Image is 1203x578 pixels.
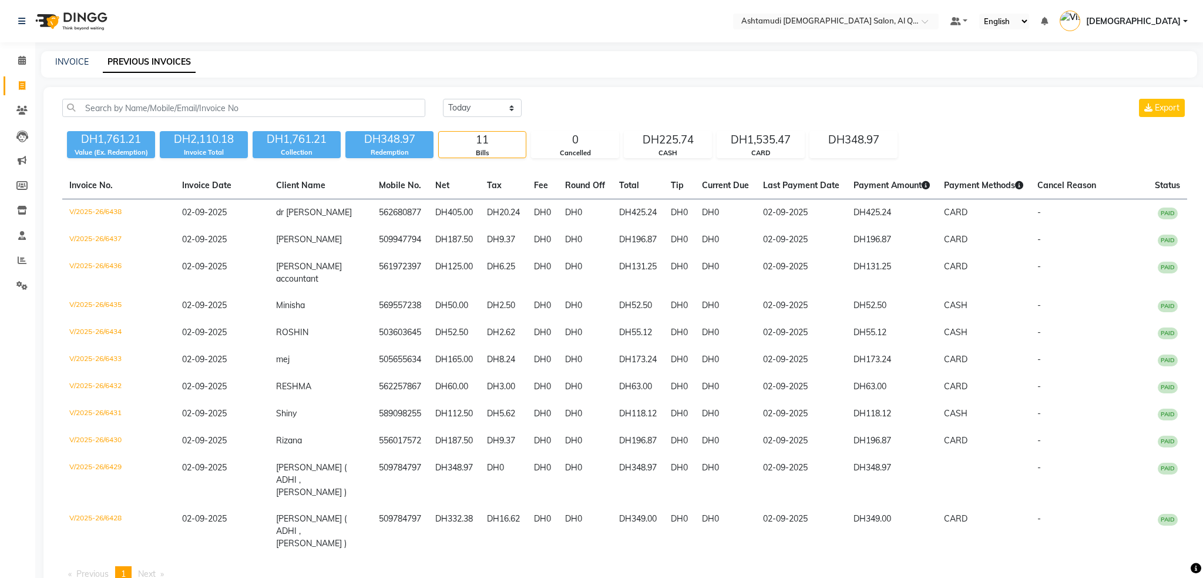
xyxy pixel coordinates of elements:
div: 0 [532,132,619,148]
span: Status [1155,180,1180,191]
td: DH173.24 [846,346,937,373]
span: - [1037,462,1041,473]
td: 02-09-2025 [756,292,846,319]
div: DH348.97 [810,132,897,148]
span: Shiny [276,408,297,419]
td: DH165.00 [428,346,480,373]
span: [DEMOGRAPHIC_DATA] [1086,15,1181,28]
td: DH349.00 [612,506,664,557]
td: DH0 [558,455,612,506]
td: V/2025-26/6432 [62,373,175,400]
td: 02-09-2025 [756,455,846,506]
td: DH0 [558,427,612,455]
span: - [1037,435,1041,446]
td: DH187.50 [428,427,480,455]
td: V/2025-26/6431 [62,400,175,427]
span: mej [276,354,290,365]
a: PREVIOUS INVOICES [103,52,196,73]
span: 02-09-2025 [182,513,227,524]
input: Search by Name/Mobile/Email/Invoice No [62,99,425,117]
span: Payment Methods [944,180,1023,191]
td: DH196.87 [846,427,937,455]
td: DH425.24 [612,199,664,227]
span: PAID [1158,382,1178,393]
div: Cancelled [532,148,619,158]
span: - [1037,381,1041,392]
span: CARD [944,354,967,365]
td: DH0 [480,455,527,506]
td: DH425.24 [846,199,937,227]
td: 503603645 [372,319,428,346]
span: - [1037,207,1041,218]
td: DH0 [664,253,695,292]
div: 11 [439,132,526,148]
span: Client Name [276,180,325,191]
span: CARD [944,234,967,245]
td: 02-09-2025 [756,199,846,227]
span: Tip [671,180,684,191]
td: DH0 [664,455,695,506]
td: DH0 [664,292,695,319]
span: PAID [1158,300,1178,312]
td: DH196.87 [846,226,937,253]
td: DH0 [664,346,695,373]
td: DH0 [695,346,756,373]
span: PAID [1158,208,1178,219]
span: - [1037,300,1041,310]
td: DH0 [558,373,612,400]
span: CARD [944,381,967,392]
span: PAID [1158,328,1178,339]
td: DH0 [695,199,756,227]
span: CASH [944,300,967,310]
div: DH2,110.18 [160,131,248,148]
span: CARD [944,261,967,272]
span: [PERSON_NAME] [276,234,342,245]
td: DH8.24 [480,346,527,373]
span: CASH [944,408,967,419]
td: DH187.50 [428,226,480,253]
span: ROSHIN [276,327,308,338]
td: DH0 [664,373,695,400]
td: 562257867 [372,373,428,400]
span: Invoice No. [69,180,113,191]
td: DH6.25 [480,253,527,292]
td: DH348.97 [428,455,480,506]
span: Last Payment Date [763,180,839,191]
td: DH0 [695,226,756,253]
td: DH0 [664,400,695,427]
span: 02-09-2025 [182,327,227,338]
td: DH52.50 [846,292,937,319]
td: DH0 [695,400,756,427]
span: PAID [1158,436,1178,447]
span: PAID [1158,409,1178,420]
td: DH63.00 [846,373,937,400]
div: DH1,535.47 [717,132,804,148]
div: Value (Ex. Redemption) [67,148,155,158]
span: CARD [944,207,967,218]
td: DH348.97 [846,455,937,506]
td: DH0 [558,199,612,227]
span: PAID [1158,463,1178,475]
td: DH0 [664,506,695,557]
div: DH225.74 [624,132,711,148]
td: DH0 [527,400,558,427]
td: DH118.12 [846,400,937,427]
td: DH55.12 [846,319,937,346]
span: 02-09-2025 [182,207,227,218]
td: DH0 [695,506,756,557]
td: DH0 [527,199,558,227]
span: 02-09-2025 [182,408,227,419]
td: DH52.50 [612,292,664,319]
span: - [1037,354,1041,365]
span: PAID [1158,355,1178,366]
td: DH0 [664,319,695,346]
span: RESHMA [276,381,311,392]
td: DH55.12 [612,319,664,346]
td: 556017572 [372,427,428,455]
span: - [1037,513,1041,524]
td: DH0 [558,400,612,427]
td: DH349.00 [846,506,937,557]
td: DH3.00 [480,373,527,400]
span: 02-09-2025 [182,381,227,392]
span: Payment Amount [853,180,930,191]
